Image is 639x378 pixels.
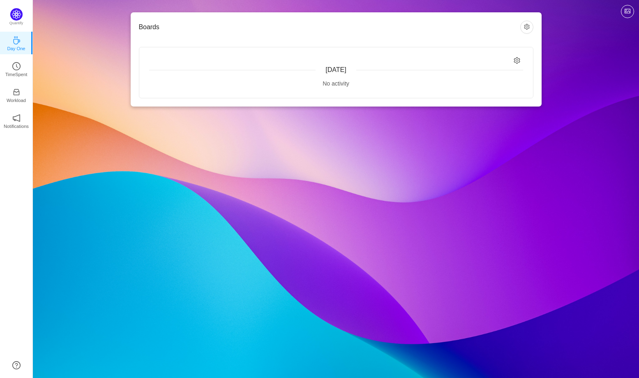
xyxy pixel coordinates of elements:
[12,39,21,47] a: icon: coffeeDay One
[12,88,21,96] i: icon: inbox
[12,116,21,125] a: icon: notificationNotifications
[9,21,23,26] p: Quantify
[5,71,28,78] p: TimeSpent
[149,79,523,88] div: No activity
[4,123,29,130] p: Notifications
[7,97,26,104] p: Workload
[12,65,21,73] a: icon: clock-circleTimeSpent
[520,21,533,34] button: icon: setting
[12,114,21,122] i: icon: notification
[10,8,23,21] img: Quantify
[12,90,21,99] a: icon: inboxWorkload
[325,66,346,73] span: [DATE]
[12,62,21,70] i: icon: clock-circle
[621,5,634,18] button: icon: picture
[514,57,521,64] i: icon: setting
[7,45,25,52] p: Day One
[12,36,21,44] i: icon: coffee
[139,23,520,31] h3: Boards
[12,361,21,369] a: icon: question-circle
